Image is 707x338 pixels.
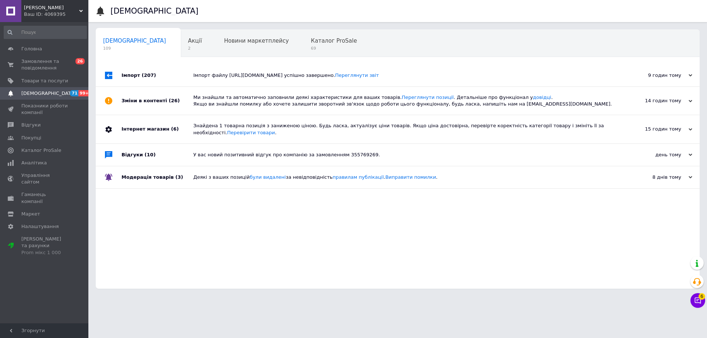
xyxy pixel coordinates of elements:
[21,46,42,52] span: Головна
[110,7,198,15] h1: [DEMOGRAPHIC_DATA]
[75,58,85,64] span: 26
[619,126,692,132] div: 15 годин тому
[193,122,619,136] div: Знайдена 1 товарна позиція з заниженою ціною. Будь ласка, актуалізує ціни товарів. Якщо ціна дост...
[21,160,47,166] span: Аналітика
[699,293,705,300] span: 6
[193,174,619,181] div: Деякі з ваших позицій за невідповідність . .
[402,95,454,100] a: Переглянути позиції
[224,38,289,44] span: Новини маркетплейсу
[619,174,692,181] div: 8 днів тому
[169,98,180,103] span: (26)
[21,172,68,185] span: Управління сайтом
[690,293,705,308] button: Чат з покупцем6
[385,174,436,180] a: Виправити помилки
[21,236,68,256] span: [PERSON_NAME] та рахунки
[619,97,692,104] div: 14 годин тому
[619,72,692,79] div: 9 годин тому
[21,135,41,141] span: Покупці
[24,11,88,18] div: Ваш ID: 4069395
[70,90,78,96] span: 71
[193,152,619,158] div: У вас новий позитивний відгук про компанію за замовленням 355769269.
[333,174,384,180] a: правилам публікації
[122,144,193,166] div: Відгуки
[227,130,275,135] a: Перевірити товари
[193,94,619,107] div: Ми знайшли та автоматично заповнили деякі характеристики для ваших товарів. . Детальніше про функ...
[21,122,41,128] span: Відгуки
[171,126,179,132] span: (6)
[21,223,59,230] span: Налаштування
[78,90,91,96] span: 99+
[103,38,166,44] span: [DEMOGRAPHIC_DATA]
[145,152,156,157] span: (10)
[21,90,76,97] span: [DEMOGRAPHIC_DATA]
[122,87,193,115] div: Зміни в контенті
[103,46,166,51] span: 109
[122,115,193,143] div: Інтернет магазин
[533,95,551,100] a: довідці
[311,46,357,51] span: 69
[21,147,61,154] span: Каталог ProSale
[24,4,79,11] span: Oksi
[21,103,68,116] span: Показники роботи компанії
[21,78,68,84] span: Товари та послуги
[188,38,202,44] span: Акції
[122,64,193,86] div: Імпорт
[21,58,68,71] span: Замовлення та повідомлення
[21,191,68,204] span: Гаманець компанії
[21,211,40,217] span: Маркет
[335,72,379,78] a: Переглянути звіт
[4,26,87,39] input: Пошук
[250,174,286,180] a: були видалені
[193,72,619,79] div: Імпорт файлу [URL][DOMAIN_NAME] успішно завершено.
[619,152,692,158] div: день тому
[142,72,156,78] span: (207)
[122,166,193,188] div: Модерація товарів
[21,249,68,256] div: Prom мікс 1 000
[175,174,183,180] span: (3)
[188,46,202,51] span: 2
[311,38,357,44] span: Каталог ProSale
